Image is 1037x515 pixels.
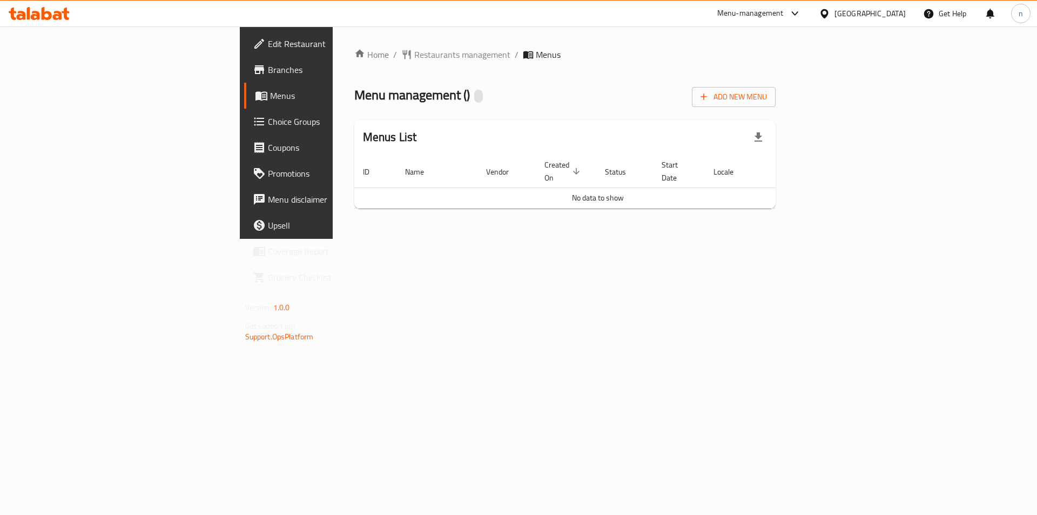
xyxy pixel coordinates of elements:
[244,31,413,57] a: Edit Restaurant
[745,124,771,150] div: Export file
[354,83,470,107] span: Menu management ( )
[405,165,438,178] span: Name
[515,48,518,61] li: /
[245,319,295,333] span: Get support on:
[244,57,413,83] a: Branches
[244,238,413,264] a: Coverage Report
[273,300,290,315] span: 1.0.0
[692,87,776,107] button: Add New Menu
[544,158,583,184] span: Created On
[245,330,314,344] a: Support.OpsPlatform
[244,135,413,160] a: Coupons
[268,245,405,258] span: Coverage Report
[268,219,405,232] span: Upsell
[244,264,413,290] a: Grocery Checklist
[363,129,417,145] h2: Menus List
[244,160,413,186] a: Promotions
[536,48,561,61] span: Menus
[1019,8,1023,19] span: n
[401,48,510,61] a: Restaurants management
[244,186,413,212] a: Menu disclaimer
[268,63,405,76] span: Branches
[268,271,405,284] span: Grocery Checklist
[268,37,405,50] span: Edit Restaurant
[717,7,784,20] div: Menu-management
[760,155,841,188] th: Actions
[834,8,906,19] div: [GEOGRAPHIC_DATA]
[354,48,776,61] nav: breadcrumb
[701,90,767,104] span: Add New Menu
[354,155,841,209] table: enhanced table
[268,193,405,206] span: Menu disclaimer
[486,165,523,178] span: Vendor
[605,165,640,178] span: Status
[268,141,405,154] span: Coupons
[244,109,413,135] a: Choice Groups
[662,158,692,184] span: Start Date
[713,165,748,178] span: Locale
[363,165,383,178] span: ID
[572,191,624,205] span: No data to show
[244,83,413,109] a: Menus
[270,89,405,102] span: Menus
[414,48,510,61] span: Restaurants management
[244,212,413,238] a: Upsell
[245,300,272,315] span: Version:
[268,167,405,180] span: Promotions
[268,115,405,128] span: Choice Groups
